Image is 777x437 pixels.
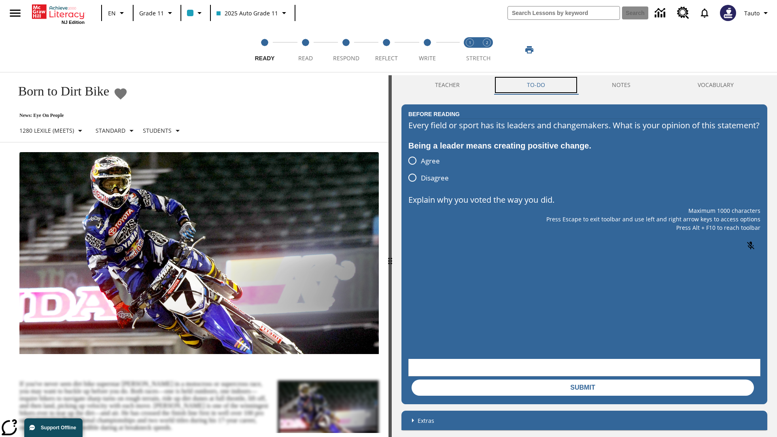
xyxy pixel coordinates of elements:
[579,75,664,95] button: NOTES
[418,416,434,425] p: Extras
[104,6,130,20] button: Language: EN, Select a language
[466,54,490,62] span: STRETCH
[363,28,410,72] button: Reflect step 4 of 5
[404,28,451,72] button: Write step 5 of 5
[408,139,760,152] div: Being a leader means creating positive change.
[241,28,288,72] button: Ready step 1 of 5
[412,380,754,396] button: Submit
[401,411,767,430] div: Extras
[32,3,85,25] div: Home
[401,75,767,95] div: Instructional Panel Tabs
[139,9,164,17] span: Grade 11
[720,5,736,21] img: Avatar
[143,126,172,135] p: Students
[388,75,392,437] div: Press Enter or Spacebar and then press right and left arrow keys to move the slider
[408,223,760,232] p: Press Alt + F10 to reach toolbar
[113,87,128,101] button: Add to Favorites - Born to Dirt Bike
[323,28,369,72] button: Respond step 3 of 5
[516,42,542,57] button: Print
[333,54,359,62] span: Respond
[6,6,115,15] body: Explain why you voted the way you did. Maximum 1000 characters Press Alt + F10 to reach toolbar P...
[24,418,83,437] button: Support Offline
[184,6,208,20] button: Class color is light blue. Change class color
[408,193,760,206] p: Explain why you voted the way you did.
[392,75,777,437] div: activity
[486,40,488,45] text: 2
[108,9,116,17] span: EN
[469,40,471,45] text: 1
[19,126,74,135] p: 1280 Lexile (Meets)
[508,6,620,19] input: search field
[10,84,109,99] h1: Born to Dirt Bike
[408,152,455,186] div: poll
[140,123,186,138] button: Select Student
[672,2,694,24] a: Resource Center, Will open in new tab
[10,112,186,119] p: News: Eye On People
[715,2,741,23] button: Select a new avatar
[408,110,460,119] h2: Before Reading
[421,156,440,166] span: Agree
[213,6,292,20] button: Class: 2025 Auto Grade 11, Select your class
[664,75,767,95] button: VOCABULARY
[741,6,774,20] button: Profile/Settings
[419,54,436,62] span: Write
[408,206,760,215] p: Maximum 1000 characters
[96,126,125,135] p: Standard
[16,123,88,138] button: Select Lexile, 1280 Lexile (Meets)
[741,236,760,255] button: Click to activate and allow voice recognition
[255,55,275,62] span: Ready
[408,119,760,132] div: Every field or sport has its leaders and changemakers. What is your opinion of this statement?
[3,1,27,25] button: Open side menu
[298,54,313,62] span: Read
[421,173,449,183] span: Disagree
[375,54,398,62] span: Reflect
[650,2,672,24] a: Data Center
[408,215,760,223] p: Press Escape to exit toolbar and use left and right arrow keys to access options
[744,9,760,17] span: Tauto
[41,425,76,431] span: Support Offline
[458,28,482,72] button: Stretch Read step 1 of 2
[694,2,715,23] a: Notifications
[92,123,140,138] button: Scaffolds, Standard
[475,28,499,72] button: Stretch Respond step 2 of 2
[62,20,85,25] span: NJ Edition
[282,28,329,72] button: Read step 2 of 5
[493,75,579,95] button: TO-DO
[401,75,493,95] button: Teacher
[136,6,178,20] button: Grade: Grade 11, Select a grade
[19,152,379,354] img: Motocross racer James Stewart flies through the air on his dirt bike.
[217,9,278,17] span: 2025 Auto Grade 11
